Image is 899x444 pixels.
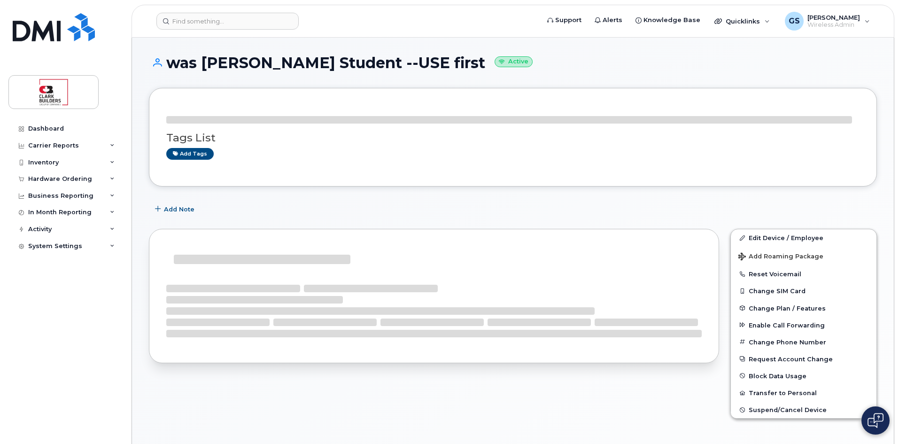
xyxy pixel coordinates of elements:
[166,148,214,160] a: Add tags
[731,384,876,401] button: Transfer to Personal
[731,351,876,367] button: Request Account Change
[868,413,883,428] img: Open chat
[731,282,876,299] button: Change SIM Card
[731,229,876,246] a: Edit Device / Employee
[749,321,825,328] span: Enable Call Forwarding
[738,253,823,262] span: Add Roaming Package
[731,334,876,351] button: Change Phone Number
[731,246,876,265] button: Add Roaming Package
[495,56,533,67] small: Active
[731,265,876,282] button: Reset Voicemail
[149,55,877,71] h1: was [PERSON_NAME] Student --USE first
[164,205,194,214] span: Add Note
[731,300,876,317] button: Change Plan / Features
[731,367,876,384] button: Block Data Usage
[731,317,876,334] button: Enable Call Forwarding
[166,132,860,144] h3: Tags List
[749,304,826,312] span: Change Plan / Features
[749,406,827,413] span: Suspend/Cancel Device
[149,201,202,218] button: Add Note
[731,401,876,418] button: Suspend/Cancel Device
